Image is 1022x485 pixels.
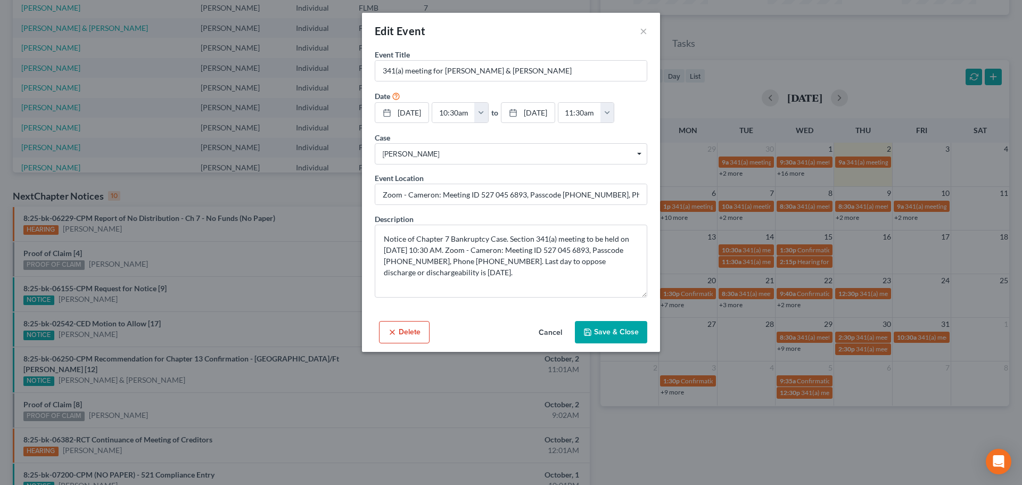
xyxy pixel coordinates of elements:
a: [DATE] [375,103,428,123]
span: Event Title [375,50,410,59]
input: Enter location... [375,184,647,204]
button: Save & Close [575,321,647,343]
button: × [640,24,647,37]
label: Case [375,132,390,143]
span: Edit Event [375,24,425,37]
label: to [491,107,498,118]
span: Select box activate [375,143,647,165]
input: Enter event name... [375,61,647,81]
a: [DATE] [501,103,555,123]
span: [PERSON_NAME] [383,149,639,160]
button: Delete [379,321,430,343]
label: Event Location [375,172,424,184]
div: Open Intercom Messenger [986,449,1011,474]
label: Date [375,91,390,102]
input: -- : -- [558,103,601,123]
input: -- : -- [432,103,475,123]
button: Cancel [530,322,571,343]
label: Description [375,213,414,225]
